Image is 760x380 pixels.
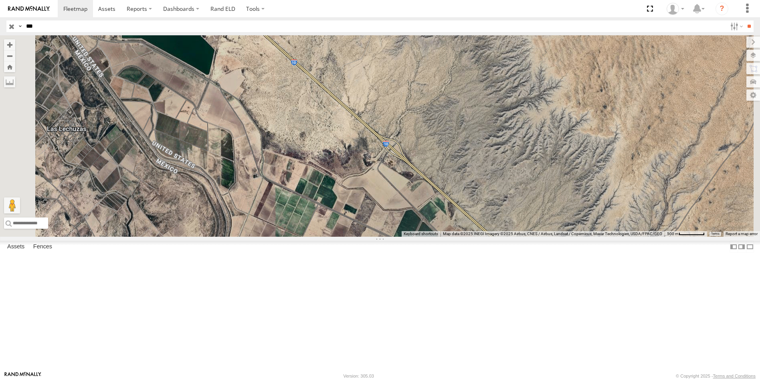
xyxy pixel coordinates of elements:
[29,241,56,252] label: Fences
[730,241,738,252] label: Dock Summary Table to the Left
[4,372,41,380] a: Visit our Website
[17,20,23,32] label: Search Query
[727,20,744,32] label: Search Filter Options
[667,232,679,236] span: 500 m
[4,197,20,213] button: Drag Pegman onto the map to open Street View
[4,39,15,50] button: Zoom in
[3,241,28,252] label: Assets
[664,3,687,15] div: Norma Casillas
[676,374,756,378] div: © Copyright 2025 -
[711,232,720,236] a: Terms
[443,232,662,236] span: Map data ©2025 INEGI Imagery ©2025 Airbus, CNES / Airbus, Landsat / Copernicus, Maxar Technologie...
[716,2,728,15] i: ?
[738,241,746,252] label: Dock Summary Table to the Right
[344,374,374,378] div: Version: 305.03
[4,50,15,61] button: Zoom out
[746,241,754,252] label: Hide Summary Table
[4,61,15,72] button: Zoom Home
[404,231,438,237] button: Keyboard shortcuts
[726,232,758,236] a: Report a map error
[713,374,756,378] a: Terms and Conditions
[665,231,707,237] button: Map Scale: 500 m per 61 pixels
[4,76,15,87] label: Measure
[746,89,760,101] label: Map Settings
[8,6,50,12] img: rand-logo.svg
